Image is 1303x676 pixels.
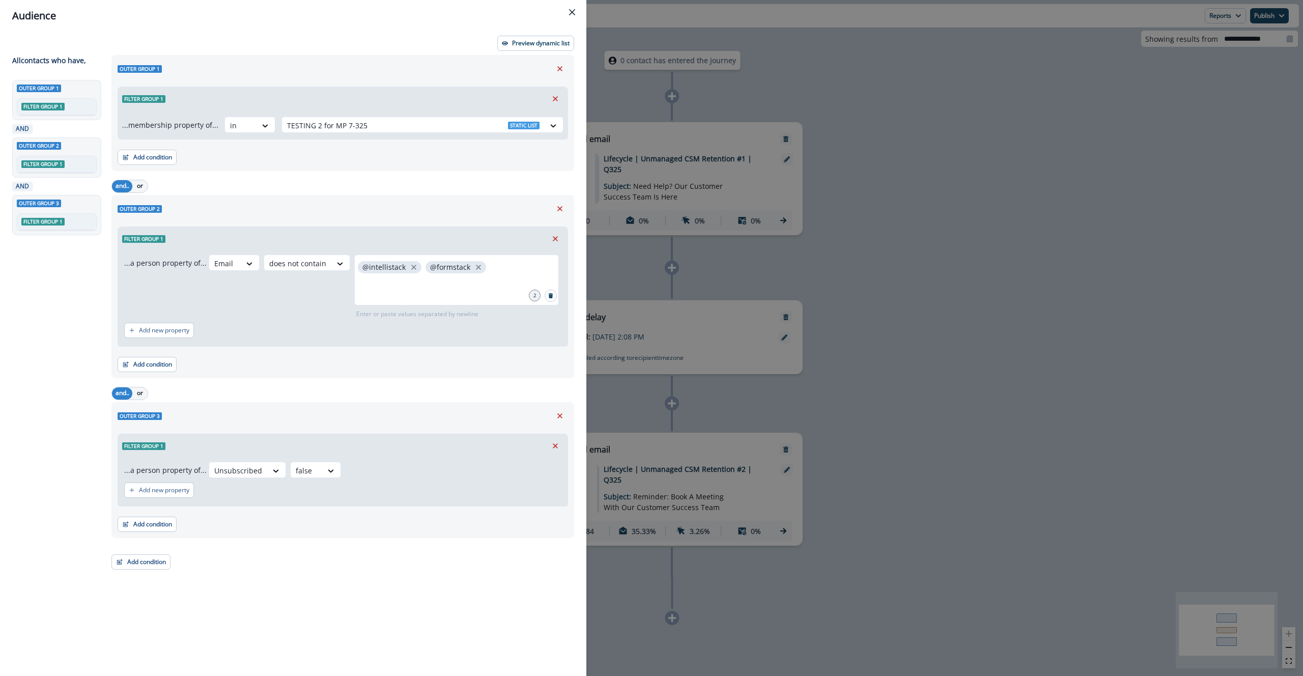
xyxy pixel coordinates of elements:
[17,84,61,92] span: Outer group 1
[111,554,171,570] button: Add condition
[139,327,189,334] p: Add new property
[118,65,162,73] span: Outer group 1
[473,262,484,272] button: close
[354,309,480,319] p: Enter or paste values separated by newline
[552,201,568,216] button: Remove
[21,218,65,226] span: Filter group 1
[430,263,470,272] p: @formstack
[124,483,194,498] button: Add new property
[564,4,580,20] button: Close
[547,231,563,246] button: Remove
[547,91,563,106] button: Remove
[12,55,86,66] p: All contact s who have,
[112,180,132,192] button: and..
[118,150,177,165] button: Add condition
[122,95,165,103] span: Filter group 1
[122,442,165,450] span: Filter group 1
[545,290,557,302] button: Search
[512,40,570,47] p: Preview dynamic list
[552,61,568,76] button: Remove
[118,205,162,213] span: Outer group 2
[132,180,148,192] button: or
[139,487,189,494] p: Add new property
[17,200,61,207] span: Outer group 3
[21,160,65,168] span: Filter group 1
[547,438,563,454] button: Remove
[529,290,541,301] div: 2
[122,235,165,243] span: Filter group 1
[132,387,148,400] button: or
[21,103,65,110] span: Filter group 1
[552,408,568,424] button: Remove
[497,36,574,51] button: Preview dynamic list
[14,124,31,133] p: AND
[124,465,207,475] p: ...a person property of...
[12,8,574,23] div: Audience
[124,323,194,338] button: Add new property
[124,258,207,268] p: ...a person property of...
[17,142,61,150] span: Outer group 2
[122,120,218,130] p: ...membership property of...
[409,262,419,272] button: close
[14,182,31,191] p: AND
[118,412,162,420] span: Outer group 3
[118,357,177,372] button: Add condition
[112,387,132,400] button: and..
[362,263,406,272] p: @intellistack
[118,517,177,532] button: Add condition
